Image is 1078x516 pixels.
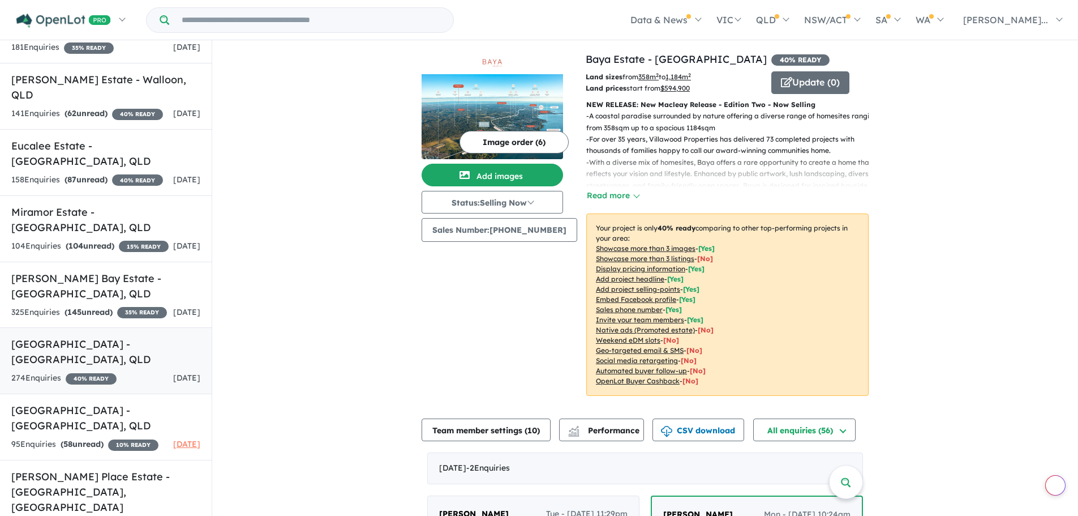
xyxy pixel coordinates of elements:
button: All enquiries (56) [753,419,856,441]
u: Showcase more than 3 images [596,244,695,253]
div: 141 Enquir ies [11,107,163,121]
button: Read more [586,189,639,202]
span: [PERSON_NAME]... [963,14,1048,25]
span: 40 % READY [66,373,117,385]
u: Showcase more than 3 listings [596,254,694,263]
a: Baya Estate - [GEOGRAPHIC_DATA] [586,53,767,66]
span: Performance [570,425,639,436]
span: 58 [63,439,72,449]
span: [DATE] [173,108,200,118]
u: Display pricing information [596,265,685,273]
button: Image order (6) [459,131,569,153]
div: [DATE] [427,453,863,484]
button: Performance [559,419,644,441]
h5: [PERSON_NAME] Estate - Walloon , QLD [11,72,200,103]
strong: ( unread) [66,241,114,251]
span: [ Yes ] [667,275,684,283]
span: [No] [690,366,706,375]
u: Add project headline [596,275,664,283]
h5: Eucalee Estate - [GEOGRAPHIC_DATA] , QLD [11,138,200,169]
strong: ( unread) [61,439,104,449]
span: 87 [67,174,76,185]
span: [No] [681,356,697,365]
u: Automated buyer follow-up [596,366,687,375]
span: [ Yes ] [688,265,705,273]
span: 62 [67,108,76,118]
u: 358 m [638,73,659,81]
img: Openlot PRO Logo White [16,14,111,28]
img: bar-chart.svg [568,429,579,437]
u: 1,184 m [665,73,691,81]
div: 95 Enquir ies [11,438,158,451]
p: start from [586,83,763,94]
span: 15 % READY [119,241,169,252]
img: Baya Estate - Redland Bay Logo [426,56,559,70]
span: [No] [682,377,698,385]
h5: [PERSON_NAME] Bay Estate - [GEOGRAPHIC_DATA] , QLD [11,271,200,301]
div: 325 Enquir ies [11,306,167,319]
div: 104 Enquir ies [11,240,169,253]
button: Team member settings (10) [422,419,551,441]
u: Embed Facebook profile [596,295,676,304]
h5: [PERSON_NAME] Place Estate - [GEOGRAPHIC_DATA] , [GEOGRAPHIC_DATA] [11,469,200,515]
sup: 2 [688,72,691,78]
span: 40 % READY [771,54,830,66]
span: [ Yes ] [687,315,703,324]
span: [DATE] [173,241,200,251]
input: Try estate name, suburb, builder or developer [171,8,451,32]
u: Weekend eDM slots [596,336,660,344]
span: [No] [686,346,702,355]
span: [DATE] [173,307,200,317]
p: - A coastal paradise surrounded by nature offering a diverse range of homesites ranging from 358s... [586,110,878,134]
h5: Miramor Estate - [GEOGRAPHIC_DATA] , QLD [11,204,200,235]
strong: ( unread) [65,108,108,118]
span: to [659,73,691,81]
span: 35 % READY [64,42,114,54]
sup: 2 [656,72,659,78]
p: - With a diverse mix of homesites, Baya offers a rare opportunity to create a home that reflects ... [586,157,878,203]
span: [No] [698,326,714,334]
span: 40 % READY [112,109,163,120]
div: 274 Enquir ies [11,372,117,385]
u: OpenLot Buyer Cashback [596,377,680,385]
span: [ No ] [697,254,713,263]
span: 10 % READY [108,440,158,451]
span: 145 [67,307,81,317]
span: [DATE] [173,42,200,52]
button: Add images [422,164,563,186]
span: 40 % READY [112,174,163,186]
h5: [GEOGRAPHIC_DATA] - [GEOGRAPHIC_DATA] , QLD [11,403,200,433]
img: line-chart.svg [569,426,579,432]
p: NEW RELEASE: New Macleay Release - Edition Two - Now Selling [586,99,869,110]
div: 181 Enquir ies [11,41,114,54]
span: 10 [527,425,537,436]
p: Your project is only comparing to other top-performing projects in your area: - - - - - - - - - -... [586,214,869,396]
span: 35 % READY [117,307,167,318]
b: Land sizes [586,73,622,81]
span: [DATE] [173,373,200,383]
u: Native ads (Promoted estate) [596,326,695,334]
a: Baya Estate - Redland Bay LogoBaya Estate - Redland Bay [422,52,563,159]
span: [ Yes ] [698,244,715,253]
button: CSV download [652,419,744,441]
u: Add project selling-points [596,285,680,293]
u: Invite your team members [596,315,684,324]
span: [ Yes ] [665,305,682,314]
span: [DATE] [173,174,200,185]
h5: [GEOGRAPHIC_DATA] - [GEOGRAPHIC_DATA] , QLD [11,336,200,367]
span: [DATE] [173,439,200,449]
strong: ( unread) [65,174,108,185]
span: - 2 Enquir ies [466,463,510,473]
span: [ Yes ] [683,285,699,293]
img: Baya Estate - Redland Bay [422,74,563,159]
div: 158 Enquir ies [11,173,163,187]
b: Land prices [586,84,626,92]
img: download icon [661,426,672,437]
b: 40 % ready [658,224,695,232]
u: $ 594,900 [660,84,690,92]
p: - For over 35 years, Villawood Properties has delivered 73 completed projects with thousands of f... [586,134,878,157]
strong: ( unread) [65,307,113,317]
button: Sales Number:[PHONE_NUMBER] [422,218,577,242]
p: from [586,71,763,83]
span: [ Yes ] [679,295,695,304]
